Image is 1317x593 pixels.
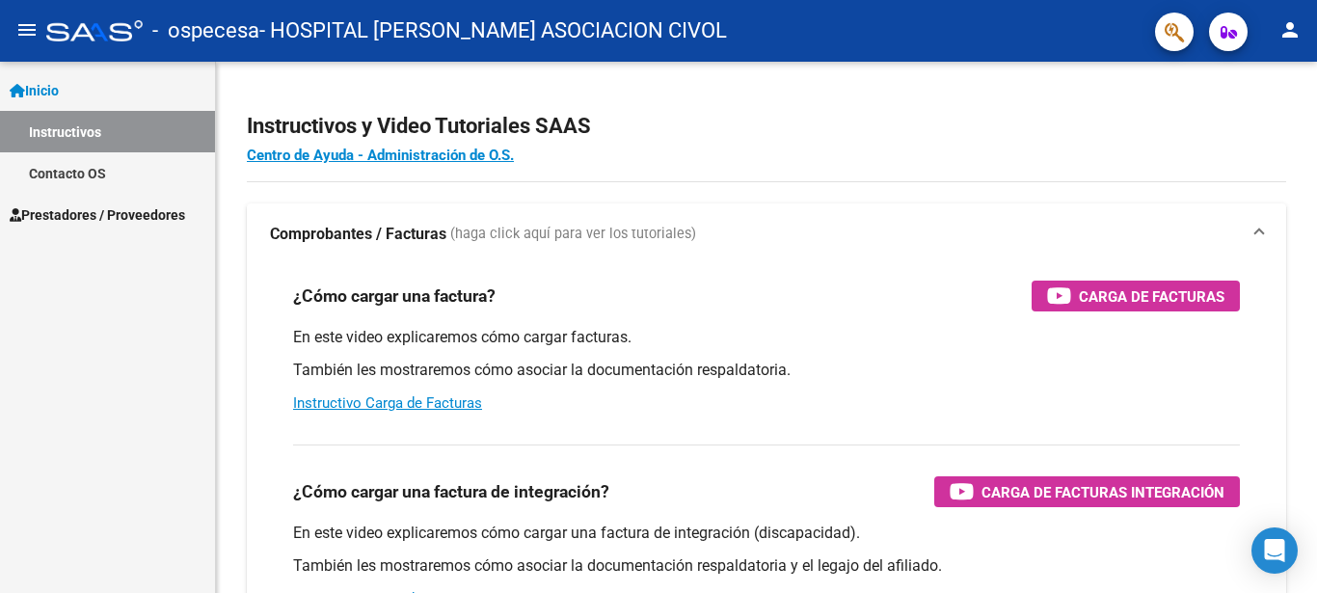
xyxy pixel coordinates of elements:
p: En este video explicaremos cómo cargar una factura de integración (discapacidad). [293,523,1240,544]
mat-icon: menu [15,18,39,41]
span: Prestadores / Proveedores [10,204,185,226]
strong: Comprobantes / Facturas [270,224,446,245]
a: Centro de Ayuda - Administración de O.S. [247,147,514,164]
span: Carga de Facturas [1079,284,1224,309]
p: También les mostraremos cómo asociar la documentación respaldatoria. [293,360,1240,381]
h2: Instructivos y Video Tutoriales SAAS [247,108,1286,145]
a: Instructivo Carga de Facturas [293,394,482,412]
span: (haga click aquí para ver los tutoriales) [450,224,696,245]
button: Carga de Facturas Integración [934,476,1240,507]
p: En este video explicaremos cómo cargar facturas. [293,327,1240,348]
p: También les mostraremos cómo asociar la documentación respaldatoria y el legajo del afiliado. [293,555,1240,577]
button: Carga de Facturas [1032,281,1240,311]
span: Inicio [10,80,59,101]
h3: ¿Cómo cargar una factura? [293,283,496,310]
mat-expansion-panel-header: Comprobantes / Facturas (haga click aquí para ver los tutoriales) [247,203,1286,265]
span: Carga de Facturas Integración [981,480,1224,504]
span: - ospecesa [152,10,259,52]
h3: ¿Cómo cargar una factura de integración? [293,478,609,505]
span: - HOSPITAL [PERSON_NAME] ASOCIACION CIVOL [259,10,727,52]
div: Open Intercom Messenger [1251,527,1298,574]
mat-icon: person [1278,18,1302,41]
